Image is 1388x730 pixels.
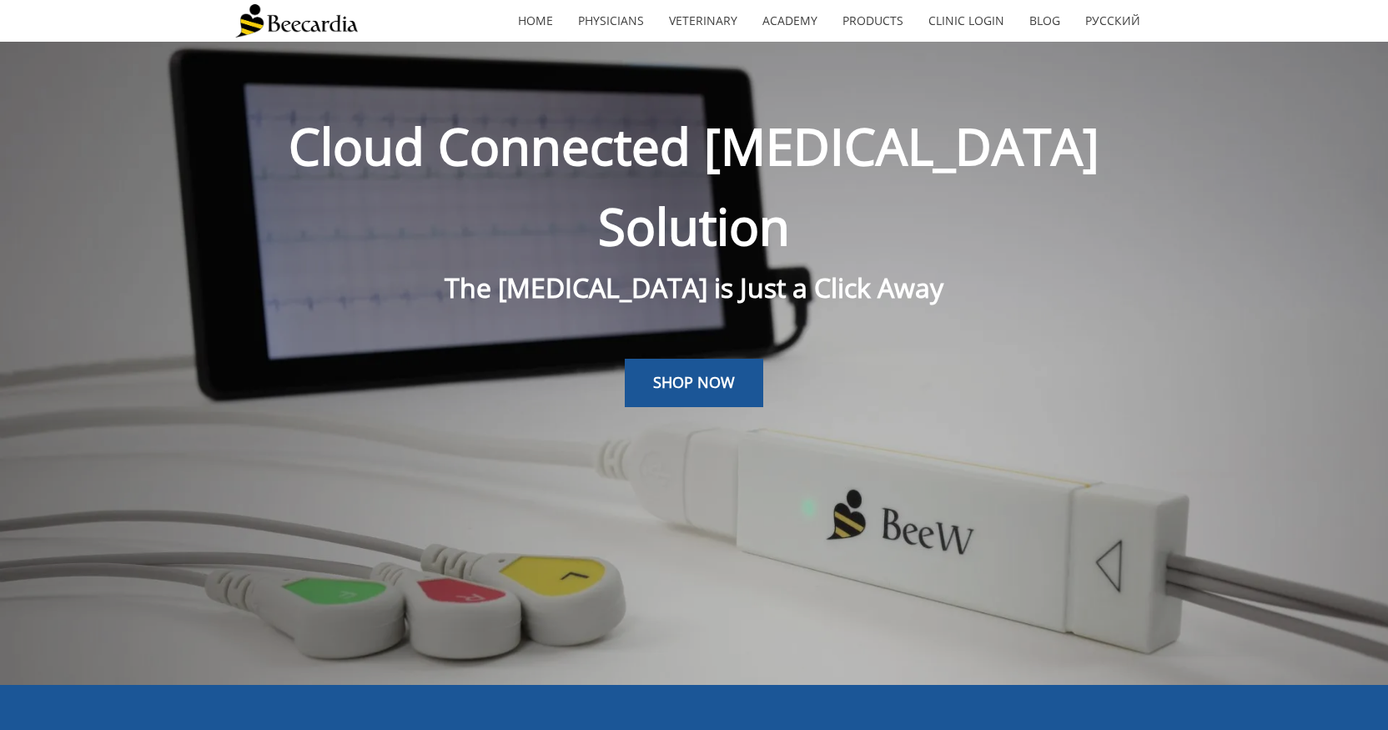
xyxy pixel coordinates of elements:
[445,269,943,305] span: The [MEDICAL_DATA] is Just a Click Away
[750,2,830,40] a: Academy
[625,359,763,407] a: SHOP NOW
[656,2,750,40] a: Veterinary
[653,372,735,392] span: SHOP NOW
[566,2,656,40] a: Physicians
[235,4,358,38] img: Beecardia
[916,2,1017,40] a: Clinic Login
[289,112,1099,260] span: Cloud Connected [MEDICAL_DATA] Solution
[1073,2,1153,40] a: Русский
[830,2,916,40] a: Products
[505,2,566,40] a: home
[1017,2,1073,40] a: Blog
